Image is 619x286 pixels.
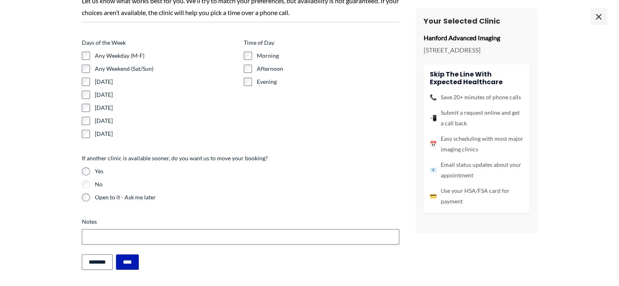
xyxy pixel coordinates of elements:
[430,133,523,155] li: Easy scheduling with most major imaging clinics
[591,8,607,24] span: ×
[95,65,237,73] label: Any Weekend (Sat/Sun)
[424,44,529,56] p: [STREET_ADDRESS]
[430,107,523,129] li: Submit a request online and get a call back
[95,91,237,99] label: [DATE]
[430,139,437,149] span: 📅
[95,130,237,138] label: [DATE]
[82,39,126,47] legend: Days of the Week
[95,193,399,201] label: Open to it - Ask me later
[257,52,399,60] label: Morning
[430,165,437,175] span: 📧
[430,70,523,86] h4: Skip the line with Expected Healthcare
[95,104,237,112] label: [DATE]
[257,65,399,73] label: Afternoon
[95,167,399,175] label: Yes
[82,218,399,226] label: Notes
[257,78,399,86] label: Evening
[430,113,437,123] span: 📲
[430,186,523,207] li: Use your HSA/FSA card for payment
[95,117,237,125] label: [DATE]
[95,180,399,188] label: No
[244,39,274,47] legend: Time of Day
[430,92,523,103] li: Save 20+ minutes of phone calls
[95,52,237,60] label: Any Weekday (M-F)
[430,159,523,181] li: Email status updates about your appointment
[424,32,529,44] p: Hanford Advanced Imaging
[424,16,529,26] h3: Your Selected Clinic
[82,154,268,162] legend: If another clinic is available sooner, do you want us to move your booking?
[430,92,437,103] span: 📞
[430,191,437,201] span: 💳
[95,78,237,86] label: [DATE]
